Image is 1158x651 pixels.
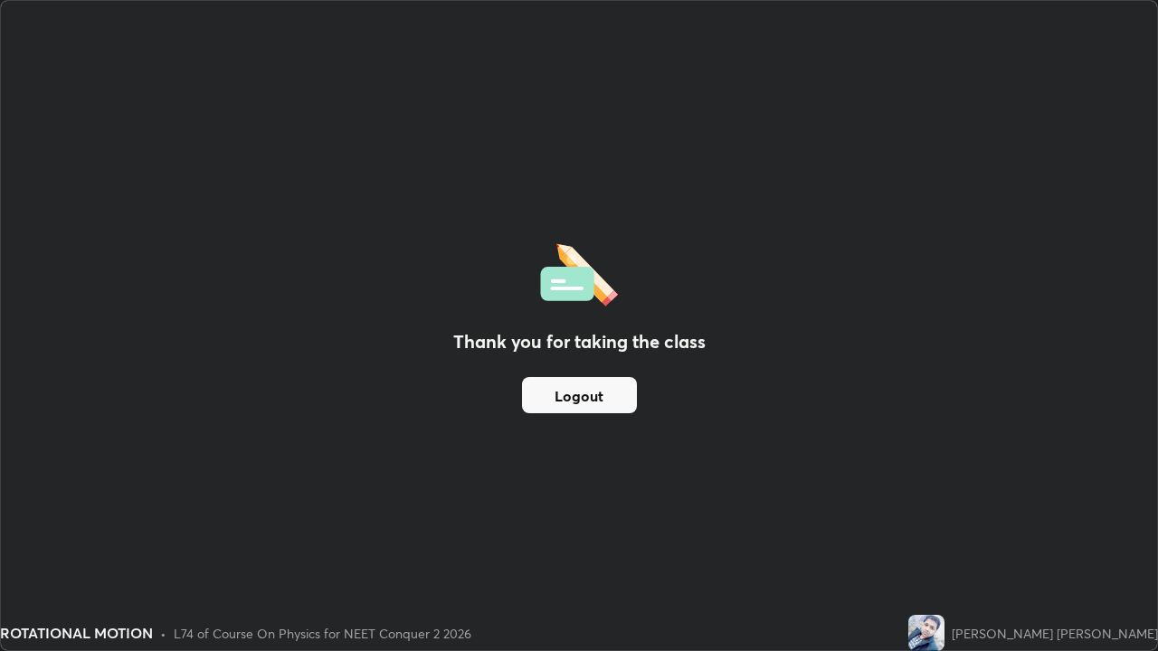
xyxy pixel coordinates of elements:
img: 3d9ed294aad449db84987aef4bcebc29.jpg [908,615,944,651]
button: Logout [522,377,637,413]
div: L74 of Course On Physics for NEET Conquer 2 2026 [174,624,471,643]
img: offlineFeedback.1438e8b3.svg [540,238,618,307]
div: [PERSON_NAME] [PERSON_NAME] [952,624,1158,643]
h2: Thank you for taking the class [453,328,706,355]
div: • [160,624,166,643]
